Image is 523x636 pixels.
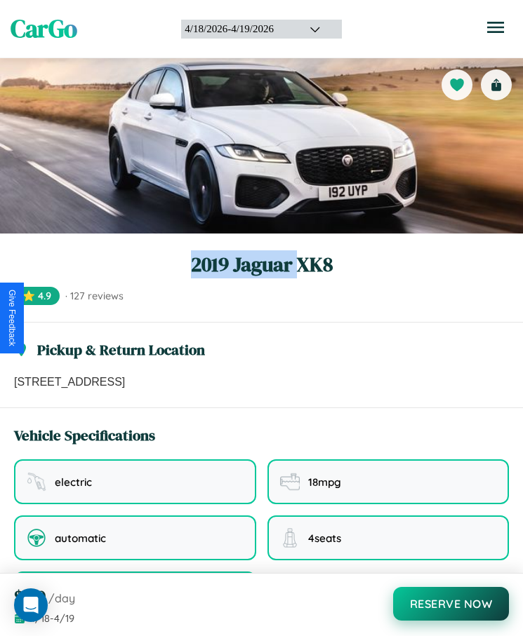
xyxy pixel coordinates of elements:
span: · 127 reviews [65,290,124,302]
span: 18 mpg [308,475,341,489]
button: Reserve Now [393,587,510,621]
h3: Vehicle Specifications [14,425,155,445]
div: Give Feedback [7,290,17,346]
div: Open Intercom Messenger [14,588,48,622]
span: CarGo [11,12,77,46]
span: $ 100 [14,585,46,608]
span: automatic [55,532,106,545]
span: electric [55,475,92,489]
span: 4 / 18 - 4 / 19 [29,612,74,625]
p: [STREET_ADDRESS] [14,374,509,391]
h3: Pickup & Return Location [37,339,205,360]
div: 4 / 18 / 2026 - 4 / 19 / 2026 [185,23,292,35]
span: 4 seats [308,532,341,545]
span: ⭐ 4.9 [14,287,60,305]
img: fuel efficiency [280,472,300,492]
h1: 2019 Jaguar XK8 [14,250,509,278]
img: seating [280,528,300,548]
img: fuel type [27,472,46,492]
span: /day [48,591,75,605]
